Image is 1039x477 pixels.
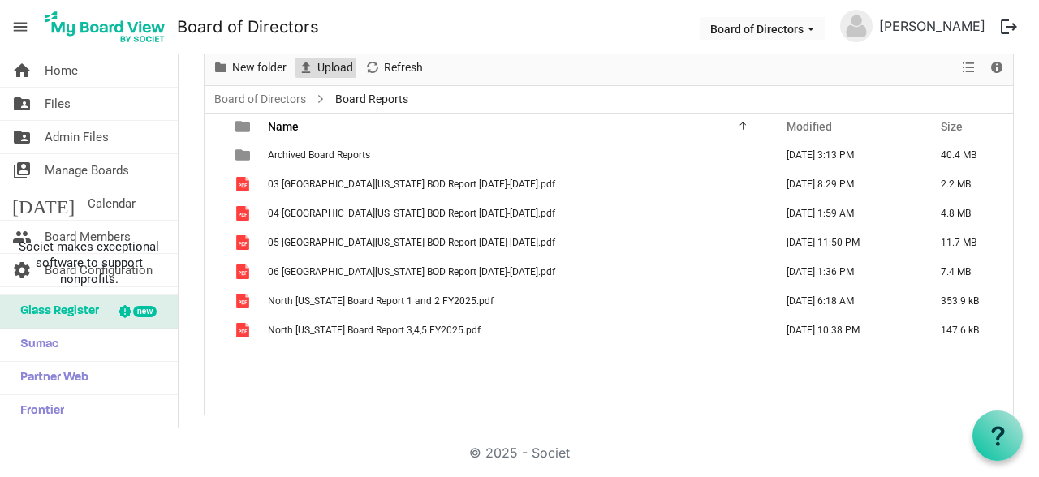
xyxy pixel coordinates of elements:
span: Size [941,120,963,133]
td: 06 South Idaho BOD Report June 10-August 11, 2025.pdf is template cell column header Name [263,257,770,286]
span: North [US_STATE] Board Report 3,4,5 FY2025.pdf [268,324,481,336]
span: Files [45,88,71,120]
td: 03 South Idaho BOD Report December 5, 2024-March 5, 2025.pdf is template cell column header Name [263,170,770,199]
td: 05 South Idaho BOD Report May 8-June 9, 2025.pdf is template cell column header Name [263,228,770,257]
span: Manage Boards [45,154,129,187]
span: menu [5,11,36,42]
div: Details [983,51,1011,85]
div: Upload [292,51,359,85]
td: checkbox [205,140,226,170]
td: is template cell column header type [226,316,263,345]
td: Archived Board Reports is template cell column header Name [263,140,770,170]
td: March 05, 2025 8:29 PM column header Modified [770,170,924,199]
td: checkbox [205,170,226,199]
span: Name [268,120,299,133]
a: © 2025 - Societ [469,445,570,461]
td: August 07, 2025 3:13 PM column header Modified [770,140,924,170]
td: North Idaho Board Report 1 and 2 FY2025.pdf is template cell column header Name [263,286,770,316]
td: 353.9 kB is template cell column header Size [924,286,1013,316]
span: Modified [787,120,832,133]
a: My Board View Logo [40,6,177,47]
td: is template cell column header type [226,286,263,316]
td: May 08, 2025 1:59 AM column header Modified [770,199,924,228]
button: Refresh [362,58,426,78]
span: 05 [GEOGRAPHIC_DATA][US_STATE] BOD Report [DATE]-[DATE].pdf [268,237,555,248]
div: Refresh [359,51,429,85]
span: folder_shared [12,88,32,120]
span: home [12,54,32,87]
button: Details [986,58,1008,78]
td: North Idaho Board Report 3,4,5 FY2025.pdf is template cell column header Name [263,316,770,345]
td: is template cell column header type [226,228,263,257]
td: April 09, 2025 10:38 PM column header Modified [770,316,924,345]
span: Home [45,54,78,87]
a: Board of Directors [211,89,309,110]
td: is template cell column header type [226,140,263,170]
td: 7.4 MB is template cell column header Size [924,257,1013,286]
img: no-profile-picture.svg [840,10,873,42]
div: new [133,306,157,317]
button: logout [992,10,1026,44]
span: North [US_STATE] Board Report 1 and 2 FY2025.pdf [268,295,494,307]
td: 04 South Idaho BOD Report March 6-May 7, 2025.pdf is template cell column header Name [263,199,770,228]
td: checkbox [205,199,226,228]
span: Admin Files [45,121,109,153]
button: New folder [210,58,290,78]
button: Board of Directors dropdownbutton [700,17,825,40]
div: View [955,51,983,85]
td: 11.7 MB is template cell column header Size [924,228,1013,257]
span: 04 [GEOGRAPHIC_DATA][US_STATE] BOD Report [DATE]-[DATE].pdf [268,208,555,219]
span: Archived Board Reports [268,149,370,161]
td: is template cell column header type [226,257,263,286]
td: 147.6 kB is template cell column header Size [924,316,1013,345]
td: August 13, 2025 1:36 PM column header Modified [770,257,924,286]
span: New folder [231,58,288,78]
td: 40.4 MB is template cell column header Size [924,140,1013,170]
td: is template cell column header type [226,199,263,228]
td: checkbox [205,316,226,345]
td: 4.8 MB is template cell column header Size [924,199,1013,228]
a: Board of Directors [177,11,319,43]
td: December 09, 2024 6:18 AM column header Modified [770,286,924,316]
span: people [12,221,32,253]
span: Calendar [88,187,136,220]
a: [PERSON_NAME] [873,10,992,42]
td: checkbox [205,257,226,286]
span: Partner Web [12,362,88,394]
span: Board Members [45,221,131,253]
span: Upload [316,58,355,78]
span: Glass Register [12,295,99,328]
span: Refresh [382,58,425,78]
span: 03 [GEOGRAPHIC_DATA][US_STATE] BOD Report [DATE]-[DATE].pdf [268,178,555,190]
td: checkbox [205,286,226,316]
span: 06 [GEOGRAPHIC_DATA][US_STATE] BOD Report [DATE]-[DATE].pdf [268,266,555,277]
span: Board Reports [332,89,412,110]
span: Frontier [12,395,64,428]
span: folder_shared [12,121,32,153]
span: switch_account [12,154,32,187]
span: [DATE] [12,187,75,220]
td: checkbox [205,228,226,257]
button: Upload [295,58,356,78]
button: View dropdownbutton [959,58,978,78]
div: New folder [207,51,292,85]
td: 2.2 MB is template cell column header Size [924,170,1013,199]
td: June 09, 2025 11:50 PM column header Modified [770,228,924,257]
td: is template cell column header type [226,170,263,199]
img: My Board View Logo [40,6,170,47]
span: Sumac [12,329,58,361]
span: Societ makes exceptional software to support nonprofits. [7,238,170,287]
